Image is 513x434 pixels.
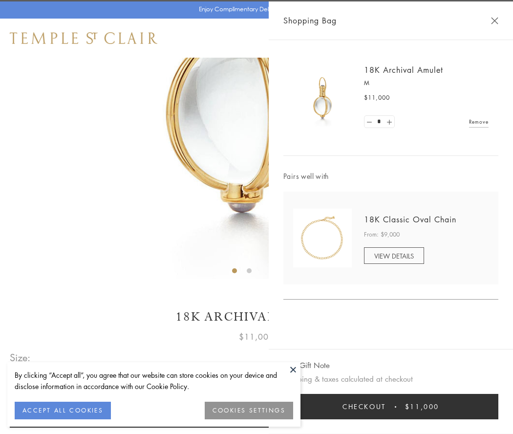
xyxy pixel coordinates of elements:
[10,32,157,44] img: Temple St. Clair
[283,394,498,419] button: Checkout $11,000
[364,230,400,239] span: From: $9,000
[405,401,439,412] span: $11,000
[364,116,374,128] a: Set quantity to 0
[293,68,352,127] img: 18K Archival Amulet
[15,402,111,419] button: ACCEPT ALL COOKIES
[283,14,337,27] span: Shopping Bag
[364,214,456,225] a: 18K Classic Oval Chain
[364,78,489,88] p: M
[283,359,330,371] button: Add Gift Note
[15,369,293,392] div: By clicking “Accept all”, you agree that our website can store cookies on your device and disclos...
[199,4,310,14] p: Enjoy Complimentary Delivery & Returns
[293,209,352,267] img: N88865-OV18
[283,373,498,385] p: Shipping & taxes calculated at checkout
[342,401,386,412] span: Checkout
[374,251,414,260] span: VIEW DETAILS
[364,65,443,75] a: 18K Archival Amulet
[364,247,424,264] a: VIEW DETAILS
[364,93,390,103] span: $11,000
[239,330,274,343] span: $11,000
[469,116,489,127] a: Remove
[384,116,394,128] a: Set quantity to 2
[10,308,503,325] h1: 18K Archival Amulet
[10,349,31,366] span: Size:
[205,402,293,419] button: COOKIES SETTINGS
[283,171,498,182] span: Pairs well with
[491,17,498,24] button: Close Shopping Bag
